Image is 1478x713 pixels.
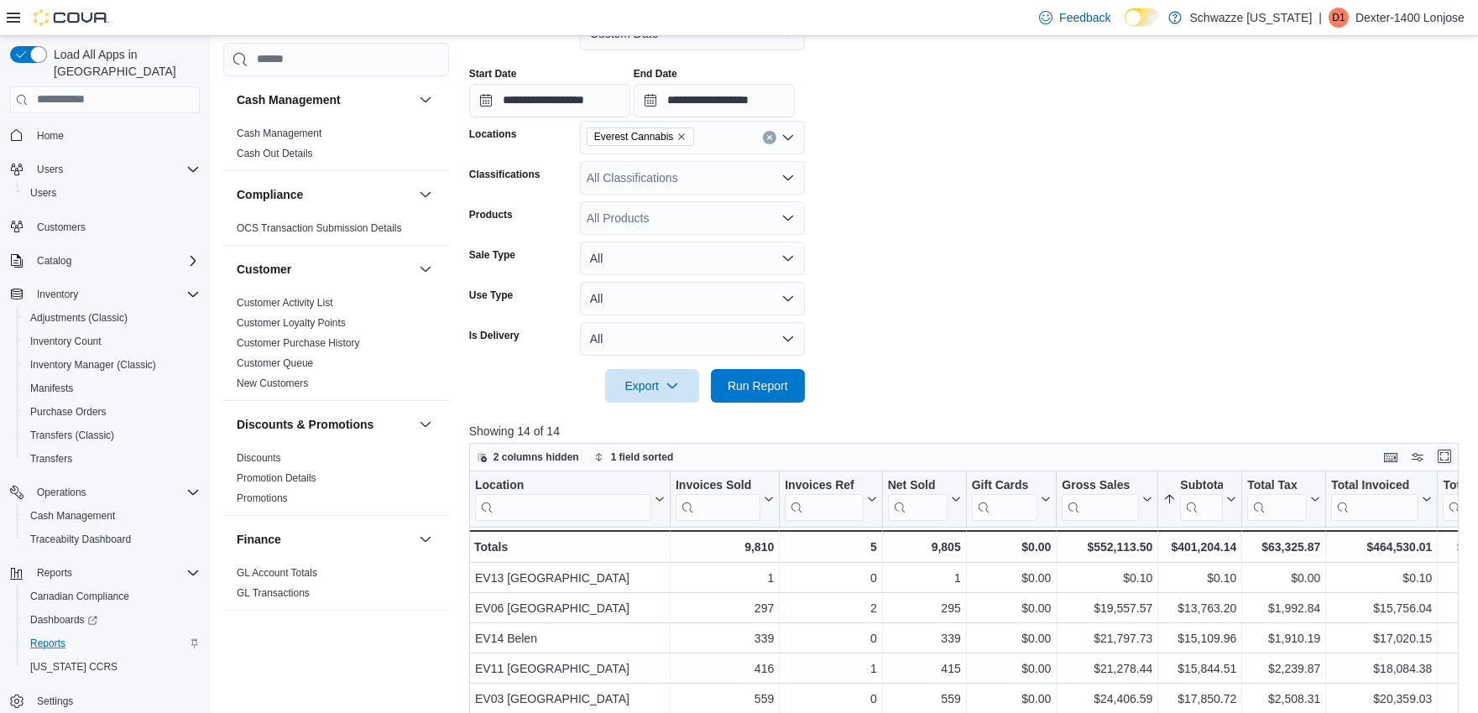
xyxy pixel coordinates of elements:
[223,292,449,399] div: Customer
[3,481,206,504] button: Operations
[781,131,795,144] button: Open list of options
[37,695,73,708] span: Settings
[785,628,876,648] div: 0
[237,471,316,483] a: Promotion Details
[237,147,313,159] a: Cash Out Details
[17,655,206,679] button: [US_STATE] CCRS
[30,429,114,442] span: Transfers (Classic)
[1247,477,1307,493] div: Total Tax
[1331,598,1432,618] div: $15,756.04
[24,610,104,630] a: Dashboards
[30,358,156,372] span: Inventory Manager (Classic)
[1062,658,1152,679] div: $21,278.44
[37,163,63,176] span: Users
[237,315,346,329] span: Customer Loyalty Points
[237,492,288,503] a: Promotions
[30,637,65,650] span: Reports
[475,477,665,520] button: Location
[1247,568,1320,588] div: $0.00
[1180,477,1223,520] div: Subtotal
[785,537,876,557] div: 5
[887,658,960,679] div: 415
[1125,26,1125,27] span: Dark Mode
[676,477,760,520] div: Invoices Sold
[1163,537,1236,557] div: $401,204.14
[30,660,118,674] span: [US_STATE] CCRS
[1125,8,1160,26] input: Dark Mode
[971,658,1051,679] div: $0.00
[237,530,412,547] button: Finance
[971,477,1037,493] div: Gift Cards
[237,491,288,504] span: Promotions
[24,378,80,398] a: Manifests
[1062,568,1152,588] div: $0.10
[17,377,206,400] button: Manifests
[676,628,774,648] div: 339
[30,186,56,200] span: Users
[887,598,960,618] div: 295
[17,400,206,424] button: Purchase Orders
[237,146,313,159] span: Cash Out Details
[588,447,681,467] button: 1 field sorted
[223,217,449,244] div: Compliance
[237,127,321,138] a: Cash Management
[24,355,163,375] a: Inventory Manager (Classic)
[24,449,200,469] span: Transfers
[24,355,200,375] span: Inventory Manager (Classic)
[971,568,1051,588] div: $0.00
[237,377,308,388] a: New Customers
[475,568,665,588] div: EV13 [GEOGRAPHIC_DATA]
[17,447,206,471] button: Transfers
[1247,537,1320,557] div: $63,325.87
[30,691,80,711] a: Settings
[17,353,206,377] button: Inventory Manager (Classic)
[785,658,876,679] div: 1
[30,533,131,546] span: Traceabilty Dashboard
[1247,689,1320,709] div: $2,508.31
[1329,8,1349,28] div: Dexter-1400 Lonjose
[971,537,1051,557] div: $0.00
[785,689,876,709] div: 0
[1247,598,1320,618] div: $1,992.84
[1062,598,1152,618] div: $19,557.57
[237,566,317,578] a: GL Account Totals
[1407,447,1428,467] button: Display options
[3,215,206,239] button: Customers
[1180,477,1223,493] div: Subtotal
[971,477,1051,520] button: Gift Cards
[475,628,665,648] div: EV14 Belen
[1332,8,1345,28] span: D1
[1247,477,1307,520] div: Total Tax
[785,477,863,520] div: Invoices Ref
[237,451,281,463] a: Discounts
[615,369,689,403] span: Export
[781,171,795,185] button: Open list of options
[676,568,774,588] div: 1
[24,308,200,328] span: Adjustments (Classic)
[17,528,206,551] button: Traceabilty Dashboard
[223,122,449,169] div: Cash Management
[1331,568,1432,588] div: $0.10
[1163,598,1236,618] div: $13,763.20
[475,477,651,493] div: Location
[237,185,303,202] h3: Compliance
[3,561,206,585] button: Reports
[580,322,805,356] button: All
[415,184,436,204] button: Compliance
[30,590,129,603] span: Canadian Compliance
[237,586,310,598] a: GL Transactions
[237,91,341,107] h3: Cash Management
[237,296,333,308] a: Customer Activity List
[237,415,412,432] button: Discounts & Promotions
[30,509,115,523] span: Cash Management
[223,562,449,609] div: Finance
[676,658,774,679] div: 416
[711,369,805,403] button: Run Report
[30,126,71,146] a: Home
[30,335,102,348] span: Inventory Count
[763,131,776,144] button: Clear input
[24,183,200,203] span: Users
[475,689,665,709] div: EV03 [GEOGRAPHIC_DATA]
[30,159,200,180] span: Users
[971,628,1051,648] div: $0.00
